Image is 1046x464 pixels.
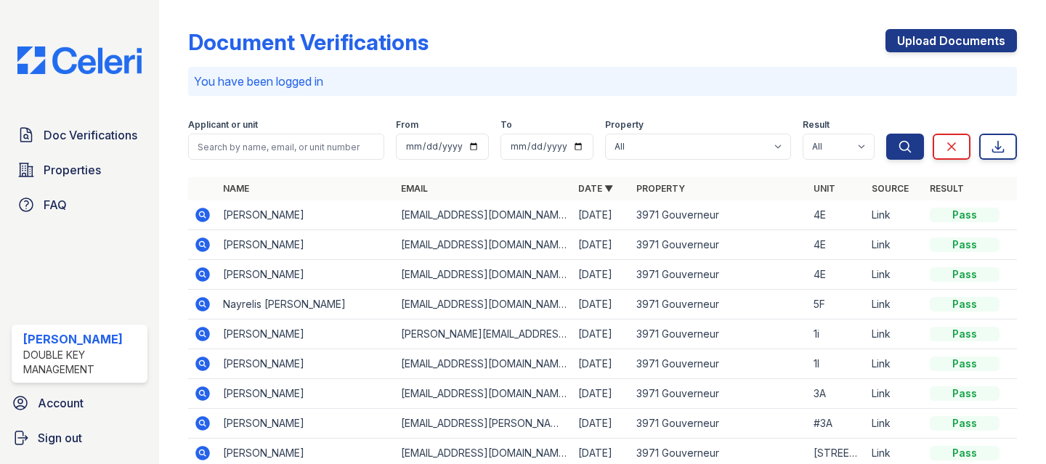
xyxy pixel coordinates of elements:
[38,429,82,447] span: Sign out
[866,200,924,230] td: Link
[572,230,631,260] td: [DATE]
[395,290,572,319] td: [EMAIL_ADDRESS][DOMAIN_NAME]
[217,230,394,260] td: [PERSON_NAME]
[572,290,631,319] td: [DATE]
[395,200,572,230] td: [EMAIL_ADDRESS][DOMAIN_NAME]
[872,183,909,194] a: Source
[803,119,830,131] label: Result
[866,349,924,379] td: Link
[217,379,394,409] td: [PERSON_NAME]
[866,290,924,319] td: Link
[930,357,1000,371] div: Pass
[808,230,866,260] td: 4E
[23,330,142,348] div: [PERSON_NAME]
[217,200,394,230] td: [PERSON_NAME]
[808,349,866,379] td: 1I
[866,260,924,290] td: Link
[930,267,1000,282] div: Pass
[930,297,1000,312] div: Pass
[217,349,394,379] td: [PERSON_NAME]
[572,200,631,230] td: [DATE]
[631,260,808,290] td: 3971 Gouverneur
[217,290,394,319] td: Nayrelis [PERSON_NAME]
[930,208,1000,222] div: Pass
[578,183,613,194] a: Date ▼
[188,29,429,55] div: Document Verifications
[631,200,808,230] td: 3971 Gouverneur
[194,73,1011,90] p: You have been logged in
[631,319,808,349] td: 3971 Gouverneur
[631,379,808,409] td: 3971 Gouverneur
[930,446,1000,460] div: Pass
[395,319,572,349] td: [PERSON_NAME][EMAIL_ADDRESS][DOMAIN_NAME]
[866,409,924,439] td: Link
[44,161,101,179] span: Properties
[631,290,808,319] td: 3971 Gouverneur
[396,119,418,131] label: From
[866,379,924,409] td: Link
[572,319,631,349] td: [DATE]
[12,121,147,150] a: Doc Verifications
[930,183,964,194] a: Result
[38,394,84,412] span: Account
[217,319,394,349] td: [PERSON_NAME]
[572,409,631,439] td: [DATE]
[500,119,512,131] label: To
[217,260,394,290] td: [PERSON_NAME]
[808,290,866,319] td: 5F
[605,119,644,131] label: Property
[930,416,1000,431] div: Pass
[12,190,147,219] a: FAQ
[395,349,572,379] td: [EMAIL_ADDRESS][DOMAIN_NAME]
[572,379,631,409] td: [DATE]
[808,260,866,290] td: 4E
[930,237,1000,252] div: Pass
[866,319,924,349] td: Link
[395,260,572,290] td: [EMAIL_ADDRESS][DOMAIN_NAME]
[572,260,631,290] td: [DATE]
[808,319,866,349] td: 1i
[572,349,631,379] td: [DATE]
[188,134,384,160] input: Search by name, email, or unit number
[6,388,153,418] a: Account
[44,196,67,213] span: FAQ
[217,409,394,439] td: [PERSON_NAME]
[814,183,835,194] a: Unit
[12,155,147,184] a: Properties
[395,379,572,409] td: [EMAIL_ADDRESS][DOMAIN_NAME]
[808,379,866,409] td: 3A
[631,409,808,439] td: 3971 Gouverneur
[395,409,572,439] td: [EMAIL_ADDRESS][PERSON_NAME][DOMAIN_NAME]
[401,183,428,194] a: Email
[223,183,249,194] a: Name
[188,119,258,131] label: Applicant or unit
[631,349,808,379] td: 3971 Gouverneur
[631,230,808,260] td: 3971 Gouverneur
[930,327,1000,341] div: Pass
[866,230,924,260] td: Link
[6,423,153,452] a: Sign out
[6,46,153,74] img: CE_Logo_Blue-a8612792a0a2168367f1c8372b55b34899dd931a85d93a1a3d3e32e68fde9ad4.png
[885,29,1017,52] a: Upload Documents
[930,386,1000,401] div: Pass
[23,348,142,377] div: Double Key Management
[808,200,866,230] td: 4E
[44,126,137,144] span: Doc Verifications
[395,230,572,260] td: [EMAIL_ADDRESS][DOMAIN_NAME]
[636,183,685,194] a: Property
[808,409,866,439] td: #3A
